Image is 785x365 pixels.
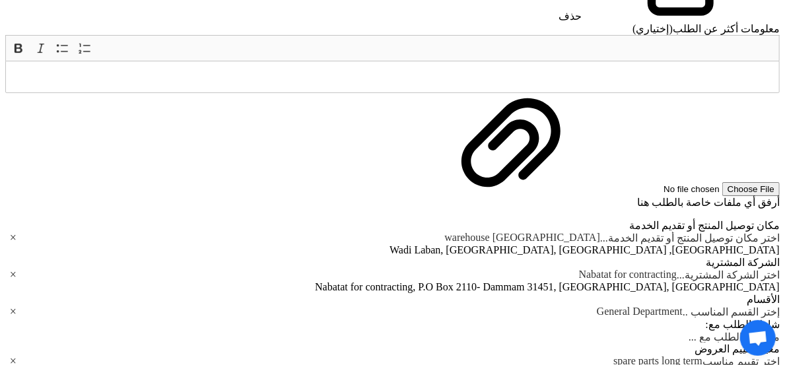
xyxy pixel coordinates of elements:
[5,269,17,281] span: Clear all
[706,257,780,268] label: الشركة المشترية
[419,281,557,292] span: P.O Box 2110- Dammam 31451,
[706,319,780,330] label: شارك الطلب مع:
[315,281,415,292] span: Nabatat for contracting,
[669,244,780,255] span: [GEOGRAPHIC_DATA],
[747,294,780,305] label: الأقسام
[629,220,780,231] label: مكان توصيل المنتج أو تقديم الخدمة
[632,23,780,34] label: معلومات أكثر عن الطلب
[613,182,780,196] input: أرفق أي ملفات خاصة بالطلب هنا
[695,343,780,354] label: معيار تقييم العروض
[10,269,17,281] span: ×
[740,320,776,356] div: Open chat
[559,281,780,292] span: [GEOGRAPHIC_DATA], [GEOGRAPHIC_DATA]
[446,244,667,255] span: [GEOGRAPHIC_DATA], [GEOGRAPHIC_DATA]
[390,244,443,255] span: Wadi Laban,
[5,306,17,318] span: Clear all
[10,306,17,317] span: ×
[5,61,780,93] div: Rich Text Editor, main
[5,196,780,209] div: أرفق أي ملفات خاصة بالطلب هنا
[632,23,673,34] span: (إختياري)
[5,232,17,244] span: Clear all
[10,232,17,244] span: ×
